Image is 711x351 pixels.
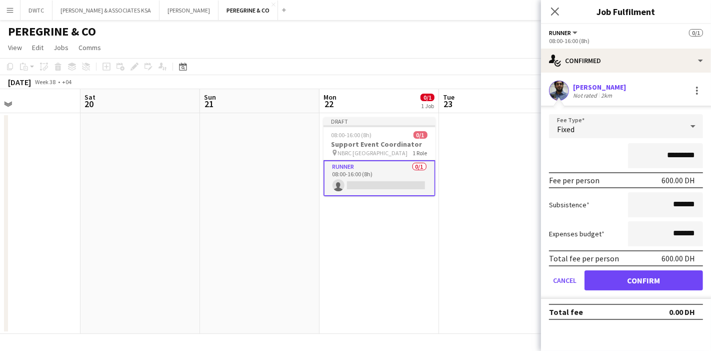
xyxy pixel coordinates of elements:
[323,117,435,125] div: Draft
[689,29,703,37] span: 0/1
[338,149,408,157] span: NBRC [GEOGRAPHIC_DATA]
[8,43,22,52] span: View
[323,160,435,196] app-card-role: Runner0/108:00-16:00 (8h)
[8,24,96,39] h1: PEREGRINE & CO
[549,37,703,45] div: 08:00-16:00 (8h)
[421,102,434,110] div: 1 Job
[323,140,435,149] h3: Support Event Coordinator
[541,49,711,73] div: Confirmed
[549,29,571,37] span: Runner
[78,43,101,52] span: Comms
[413,149,427,157] span: 1 Role
[669,307,695,317] div: 0.00 DH
[53,43,68,52] span: Jobs
[202,98,216,110] span: 21
[8,77,31,87] div: [DATE]
[28,41,47,54] a: Edit
[661,253,695,263] div: 600.00 DH
[573,83,626,92] div: [PERSON_NAME]
[204,93,216,102] span: Sun
[549,307,583,317] div: Total fee
[4,41,26,54] a: View
[74,41,105,54] a: Comms
[33,78,58,86] span: Week 38
[32,43,43,52] span: Edit
[549,253,619,263] div: Total fee per person
[323,93,336,102] span: Mon
[218,1,278,20] button: PEREGRINE & CO
[413,131,427,139] span: 0/1
[599,92,614,99] div: 2km
[322,98,336,110] span: 22
[331,131,372,139] span: 08:00-16:00 (8h)
[549,175,599,185] div: Fee per person
[62,78,71,86] div: +04
[159,1,218,20] button: [PERSON_NAME]
[420,94,434,101] span: 0/1
[443,93,454,102] span: Tue
[323,117,435,196] app-job-card: Draft08:00-16:00 (8h)0/1Support Event Coordinator NBRC [GEOGRAPHIC_DATA]1 RoleRunner0/108:00-16:0...
[584,270,703,290] button: Confirm
[549,270,580,290] button: Cancel
[549,29,579,37] button: Runner
[541,5,711,18] h3: Job Fulfilment
[549,229,604,238] label: Expenses budget
[20,1,52,20] button: DWTC
[83,98,95,110] span: 20
[549,200,589,209] label: Subsistence
[49,41,72,54] a: Jobs
[557,124,574,134] span: Fixed
[84,93,95,102] span: Sat
[441,98,454,110] span: 23
[573,92,599,99] div: Not rated
[661,175,695,185] div: 600.00 DH
[52,1,159,20] button: [PERSON_NAME] & ASSOCIATES KSA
